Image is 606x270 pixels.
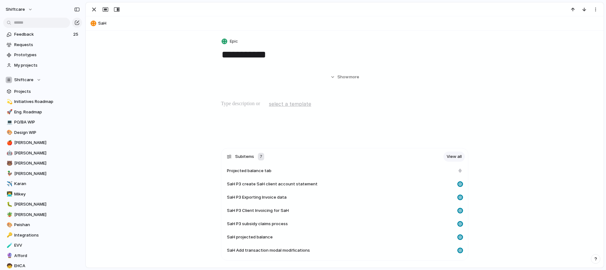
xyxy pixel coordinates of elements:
[3,117,82,127] a: 💻PO/BA WIP
[6,129,12,136] button: 🎨
[14,253,80,259] span: Afford
[3,231,82,240] a: 🔑Integrations
[7,119,11,126] div: 💻
[3,138,82,147] a: 🍎[PERSON_NAME]
[6,232,12,238] button: 🔑
[230,38,238,45] span: Epic
[7,160,11,167] div: 🐻
[235,153,254,160] span: Subitems
[3,148,82,158] a: 🤖[PERSON_NAME]
[3,87,82,96] a: Projects
[14,201,80,207] span: [PERSON_NAME]
[7,211,11,218] div: 🪴
[227,168,271,174] span: Projected balance tab
[14,212,80,218] span: [PERSON_NAME]
[6,99,12,105] button: 💫
[227,247,310,254] span: SaH Add transaction modal modifications
[6,191,12,197] button: 👨‍💻
[14,77,33,83] span: Shiftcare
[14,62,80,69] span: My projects
[14,242,80,249] span: EVV
[7,108,11,116] div: 🚀
[3,97,82,106] a: 💫Initiatives Roadmap
[7,252,11,259] div: 🔮
[268,99,312,109] button: select a template
[7,242,11,249] div: 🧪
[6,201,12,207] button: 🐛
[443,152,465,162] a: View all
[3,61,82,70] a: My projects
[227,207,289,214] span: SaH P3 Client Invoicing for SaH
[6,181,12,187] button: ✈️
[7,262,11,270] div: 🧒
[227,234,273,240] span: SaH projected balance
[14,191,80,197] span: Mikey
[7,149,11,157] div: 🤖
[3,220,82,230] div: 🎨Peishan
[3,251,82,261] a: 🔮Afford
[73,31,80,38] span: 25
[14,119,80,125] span: PO/BA WIP
[7,170,11,177] div: 🦆
[7,129,11,136] div: 🎨
[3,107,82,117] a: 🚀Eng. Roadmap
[221,71,468,83] button: Showmore
[89,18,601,28] button: SaH
[7,98,11,105] div: 💫
[6,212,12,218] button: 🪴
[14,232,80,238] span: Integrations
[220,37,240,46] button: Epic
[3,189,82,199] a: 👨‍💻Mikey
[6,150,12,156] button: 🤖
[14,222,80,228] span: Peishan
[14,160,80,166] span: [PERSON_NAME]
[14,181,80,187] span: Karan
[7,231,11,239] div: 🔑
[6,222,12,228] button: 🎨
[227,181,318,187] span: SaH P3 create SaH client account statement
[7,221,11,229] div: 🎨
[14,263,80,269] span: EHCA
[6,119,12,125] button: 💻
[7,139,11,147] div: 🍎
[258,153,264,160] div: 7
[6,171,12,177] button: 🦆
[7,190,11,198] div: 👨‍💻
[3,210,82,219] a: 🪴[PERSON_NAME]
[3,169,82,178] a: 🦆[PERSON_NAME]
[3,40,82,50] a: Requests
[227,194,287,201] span: SaH P3 Exporting Invoice data
[3,128,82,137] a: 🎨Design WIP
[14,171,80,177] span: [PERSON_NAME]
[337,74,349,80] span: Show
[3,75,82,85] button: Shiftcare
[6,140,12,146] button: 🍎
[14,42,80,48] span: Requests
[3,159,82,168] div: 🐻[PERSON_NAME]
[6,160,12,166] button: 🐻
[6,242,12,249] button: 🧪
[7,201,11,208] div: 🐛
[6,253,12,259] button: 🔮
[6,109,12,115] button: 🚀
[3,179,82,189] a: ✈️Karan
[14,52,80,58] span: Prototypes
[3,50,82,60] a: Prototypes
[3,241,82,250] a: 🧪EVV
[14,99,80,105] span: Initiatives Roadmap
[6,6,25,13] span: shiftcare
[3,200,82,209] a: 🐛[PERSON_NAME]
[227,221,288,227] span: SaH P3 subsidy claims process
